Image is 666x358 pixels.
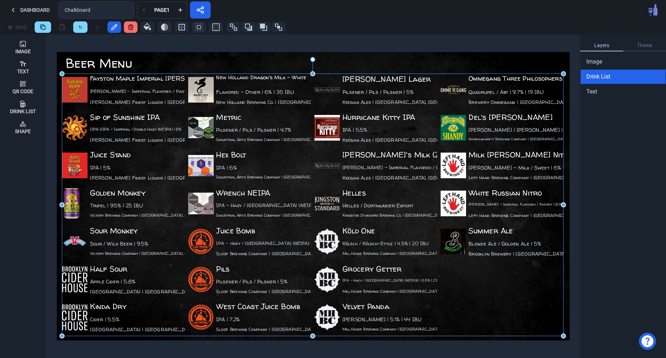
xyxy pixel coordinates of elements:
[3,57,43,77] button: Text
[3,117,43,137] button: Shape
[150,1,174,19] button: Page1
[12,89,33,94] div: Qr Code
[580,40,623,51] a: Layers
[586,57,602,66] span: Image
[586,87,597,96] span: Text
[153,7,171,12] div: Page 1
[3,1,56,19] button: Dashboard
[65,54,292,74] div: Beer Menu
[15,49,31,54] div: Image
[3,37,43,57] button: Image
[3,77,43,97] button: Qr Code
[3,97,43,117] button: Drink List
[17,69,29,74] div: Text
[10,109,36,114] div: Drink List
[15,129,31,134] div: Shape
[623,40,666,51] a: Theme
[649,4,657,16] img: Pub Menu
[586,72,610,81] span: Drink List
